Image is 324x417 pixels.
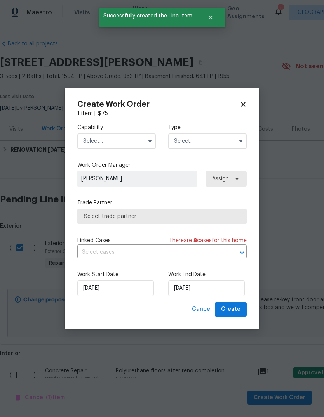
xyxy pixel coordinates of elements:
[77,110,247,118] div: 1 item |
[84,213,240,220] span: Select trade partner
[145,137,155,146] button: Show options
[236,137,246,146] button: Show options
[168,124,247,132] label: Type
[77,100,240,108] h2: Create Work Order
[77,124,156,132] label: Capability
[77,246,225,258] input: Select cases
[169,237,247,244] span: There are case s for this home
[215,302,247,317] button: Create
[198,10,223,25] button: Close
[168,133,247,149] input: Select...
[77,271,156,279] label: Work Start Date
[77,199,247,207] label: Trade Partner
[99,8,198,24] span: Successfully created the Line Item.
[98,111,108,116] span: $ 75
[168,271,247,279] label: Work End Date
[193,238,197,243] span: 8
[81,175,193,183] span: [PERSON_NAME]
[192,305,212,314] span: Cancel
[77,237,111,244] span: Linked Cases
[77,133,156,149] input: Select...
[77,161,247,169] label: Work Order Manager
[189,302,215,317] button: Cancel
[237,247,247,258] button: Open
[168,280,245,296] input: M/D/YYYY
[77,280,154,296] input: M/D/YYYY
[212,175,229,183] span: Assign
[221,305,240,314] span: Create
